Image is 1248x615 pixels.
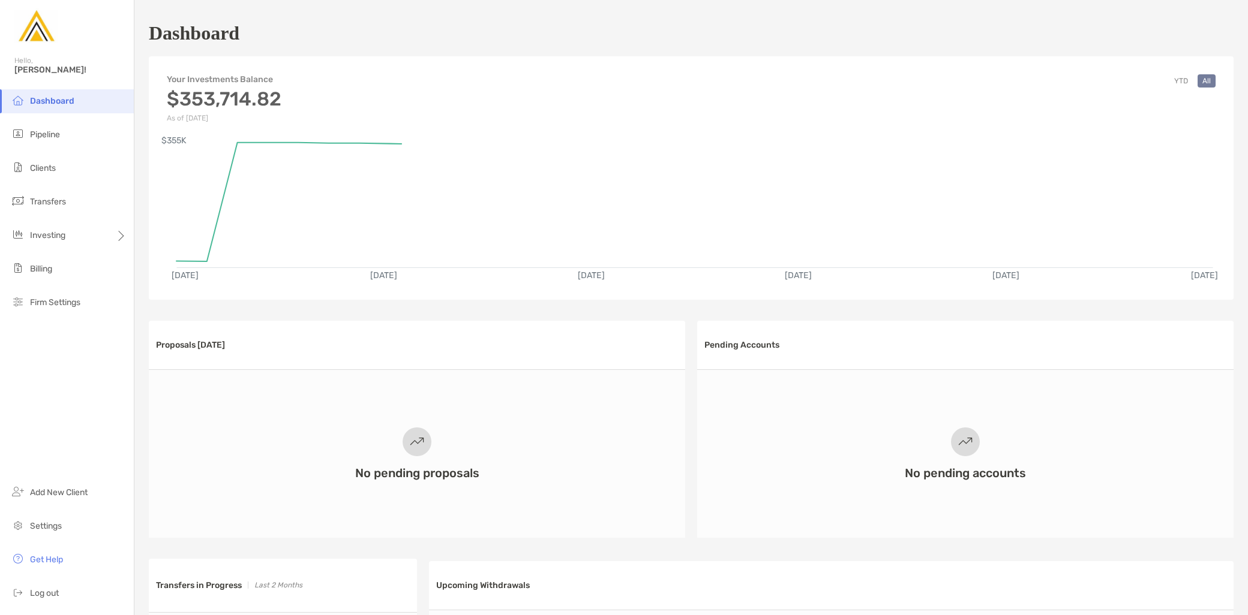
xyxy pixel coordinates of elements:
text: [DATE] [1191,270,1218,281]
span: Settings [30,521,62,531]
span: Dashboard [30,96,74,106]
img: settings icon [11,518,25,532]
img: investing icon [11,227,25,242]
img: Zoe Logo [14,5,58,48]
p: As of [DATE] [167,114,281,122]
img: get-help icon [11,551,25,566]
text: [DATE] [172,270,199,281]
img: billing icon [11,261,25,275]
span: Clients [30,163,56,173]
span: Billing [30,264,52,274]
text: [DATE] [578,270,605,281]
h3: No pending proposals [355,466,479,480]
span: Get Help [30,554,63,565]
img: add_new_client icon [11,484,25,499]
h4: Your Investments Balance [167,74,281,85]
text: [DATE] [992,270,1019,281]
span: Firm Settings [30,297,80,307]
h3: Pending Accounts [704,340,779,350]
img: firm-settings icon [11,294,25,309]
h3: $353,714.82 [167,88,281,110]
span: Investing [30,230,65,240]
img: transfers icon [11,194,25,208]
button: YTD [1169,74,1193,88]
h3: No pending accounts [905,466,1026,480]
img: logout icon [11,585,25,599]
img: clients icon [11,160,25,174]
span: Pipeline [30,129,60,140]
h3: Proposals [DATE] [156,340,225,350]
h3: Upcoming Withdrawals [436,580,530,590]
p: Last 2 Months [254,578,302,593]
span: Log out [30,588,59,598]
h1: Dashboard [149,22,239,44]
text: [DATE] [785,270,812,281]
img: pipeline icon [11,126,25,141]
text: $355K [161,135,187,146]
button: All [1198,74,1216,88]
span: Transfers [30,197,66,207]
img: dashboard icon [11,93,25,107]
text: [DATE] [370,270,397,281]
span: [PERSON_NAME]! [14,65,127,75]
span: Add New Client [30,487,88,498]
h3: Transfers in Progress [156,580,242,590]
